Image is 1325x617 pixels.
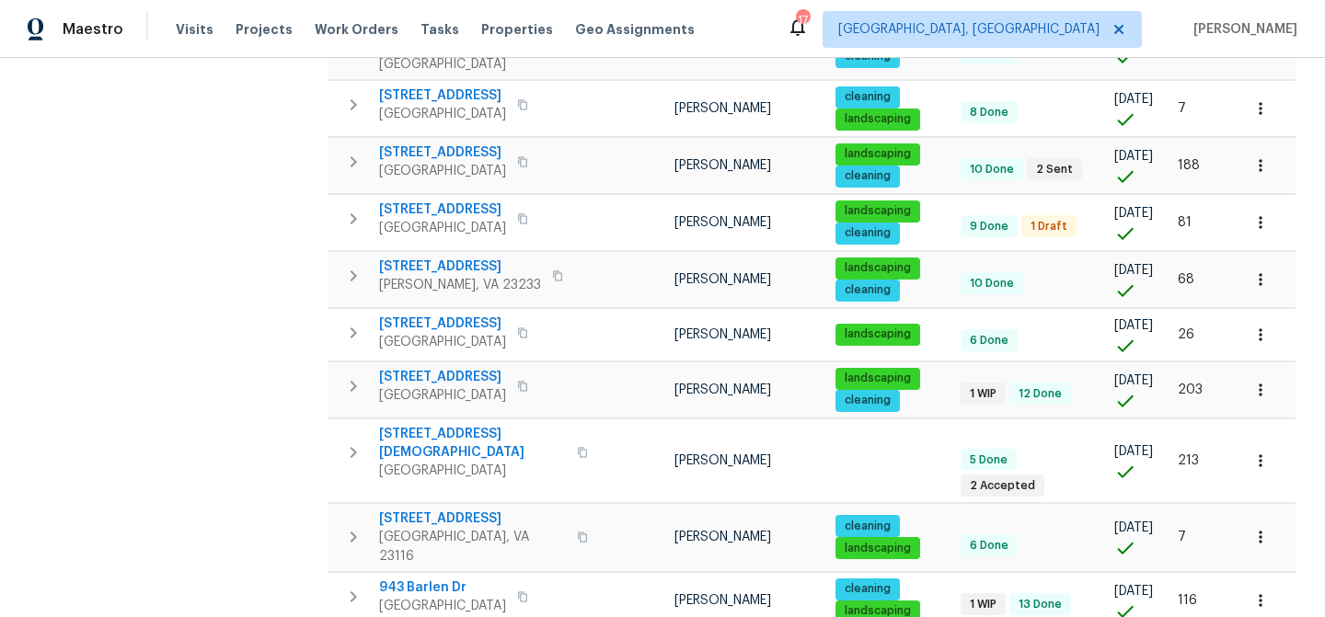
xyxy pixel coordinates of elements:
span: [PERSON_NAME] [674,531,771,543]
span: 5 Done [962,452,1015,468]
span: [PERSON_NAME] [674,383,771,396]
span: [GEOGRAPHIC_DATA] [379,386,506,405]
span: cleaning [837,282,898,298]
span: [GEOGRAPHIC_DATA] [379,55,566,74]
span: [PERSON_NAME] [674,216,771,229]
span: Geo Assignments [575,20,695,39]
span: [STREET_ADDRESS] [379,314,506,333]
span: Maestro [63,20,123,39]
span: 203 [1178,383,1203,396]
span: 10 Done [962,162,1021,177]
span: [GEOGRAPHIC_DATA] [379,219,506,237]
span: 68 [1178,273,1194,286]
span: [PERSON_NAME] [674,273,771,286]
span: [GEOGRAPHIC_DATA] [379,162,506,180]
span: 1 WIP [962,386,1004,402]
span: 188 [1178,159,1200,172]
span: [DATE] [1114,264,1153,277]
span: [STREET_ADDRESS][DEMOGRAPHIC_DATA] [379,425,566,462]
span: [PERSON_NAME], VA 23233 [379,276,541,294]
span: landscaping [837,203,918,219]
span: 1 WIP [962,597,1004,612]
span: 943 Barlen Dr [379,578,506,597]
span: 26 [1178,328,1194,341]
span: landscaping [837,260,918,276]
span: 9 Done [962,219,1016,234]
span: [PERSON_NAME] [674,454,771,467]
span: Visits [176,20,213,39]
span: 6 Done [962,538,1016,554]
span: landscaping [837,146,918,162]
span: [STREET_ADDRESS] [379,368,506,386]
span: cleaning [837,393,898,408]
span: Properties [481,20,553,39]
span: 12 Done [1011,386,1069,402]
span: Work Orders [315,20,398,39]
span: Tasks [421,23,459,36]
span: [DATE] [1114,445,1153,458]
span: [DATE] [1114,585,1153,598]
span: 7 [1178,531,1186,543]
span: 10 Done [962,276,1021,291]
span: Projects [236,20,293,39]
span: [DATE] [1114,207,1153,220]
span: 7 [1178,102,1186,115]
span: cleaning [837,225,898,241]
span: cleaning [837,168,898,184]
span: 13 Done [1011,597,1069,612]
span: landscaping [837,541,918,556]
span: [PERSON_NAME] [674,159,771,172]
span: [DATE] [1114,150,1153,163]
span: 8 Done [962,105,1016,120]
div: 17 [796,11,809,29]
span: [STREET_ADDRESS] [379,143,506,162]
span: 6 Done [962,333,1016,348]
span: [STREET_ADDRESS] [379,200,506,219]
span: [STREET_ADDRESS] [379,86,506,105]
span: 2 Accepted [962,478,1043,494]
span: 1 Draft [1023,219,1075,234]
span: cleaning [837,581,898,597]
span: [GEOGRAPHIC_DATA] [379,333,506,351]
span: landscaping [837,111,918,127]
span: [DATE] [1114,319,1153,332]
span: [DATE] [1114,93,1153,106]
span: [DATE] [1114,521,1153,534]
span: cleaning [837,89,898,105]
span: [PERSON_NAME] [674,328,771,341]
span: [PERSON_NAME] [1186,20,1297,39]
span: [GEOGRAPHIC_DATA], [GEOGRAPHIC_DATA] [838,20,1100,39]
span: [GEOGRAPHIC_DATA] [379,462,566,480]
span: [GEOGRAPHIC_DATA], VA 23116 [379,528,566,565]
span: landscaping [837,326,918,342]
span: 2 Sent [1029,162,1080,177]
span: 81 [1178,216,1192,229]
span: [GEOGRAPHIC_DATA] [379,105,506,123]
span: landscaping [837,371,918,386]
span: [STREET_ADDRESS] [379,509,566,528]
span: [STREET_ADDRESS] [379,257,541,276]
span: [DATE] [1114,374,1153,387]
span: [PERSON_NAME] [674,594,771,607]
span: 213 [1178,454,1199,467]
span: [PERSON_NAME] [674,102,771,115]
span: [GEOGRAPHIC_DATA] [379,597,506,615]
span: cleaning [837,519,898,534]
span: 116 [1178,594,1197,607]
